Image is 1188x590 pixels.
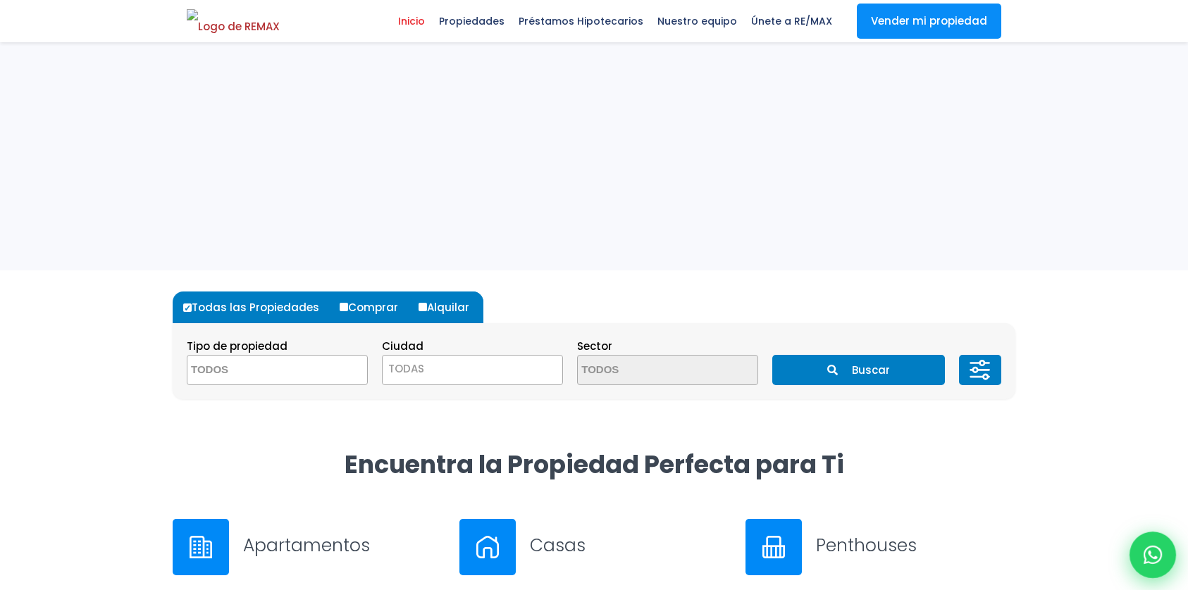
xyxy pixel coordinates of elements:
input: Todas las Propiedades [183,303,192,312]
span: TODAS [388,361,424,376]
h3: Casas [530,533,729,558]
span: Tipo de propiedad [187,339,287,353]
input: Comprar [340,303,348,311]
h3: Apartamentos [243,533,443,558]
a: Vender mi propiedad [857,4,1001,39]
span: Propiedades [432,11,512,32]
span: TODAS [382,355,563,385]
span: Inicio [391,11,432,32]
h3: Penthouses [816,533,1015,558]
span: Nuestro equipo [650,11,744,32]
label: Alquilar [415,291,483,323]
a: Penthouses [745,519,1015,575]
img: Logo de REMAX [187,9,280,34]
span: TODAS [383,359,562,379]
a: Apartamentos [173,519,443,575]
textarea: Search [187,356,324,386]
label: Todas las Propiedades [180,291,333,323]
input: Alquilar [419,303,427,311]
button: Buscar [772,355,944,385]
span: Únete a RE/MAX [744,11,839,32]
strong: Encuentra la Propiedad Perfecta para Ti [345,447,844,482]
label: Comprar [336,291,412,323]
textarea: Search [578,356,714,386]
span: Sector [577,339,612,353]
a: Casas [459,519,729,575]
span: Préstamos Hipotecarios [512,11,650,32]
span: Ciudad [382,339,423,353]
